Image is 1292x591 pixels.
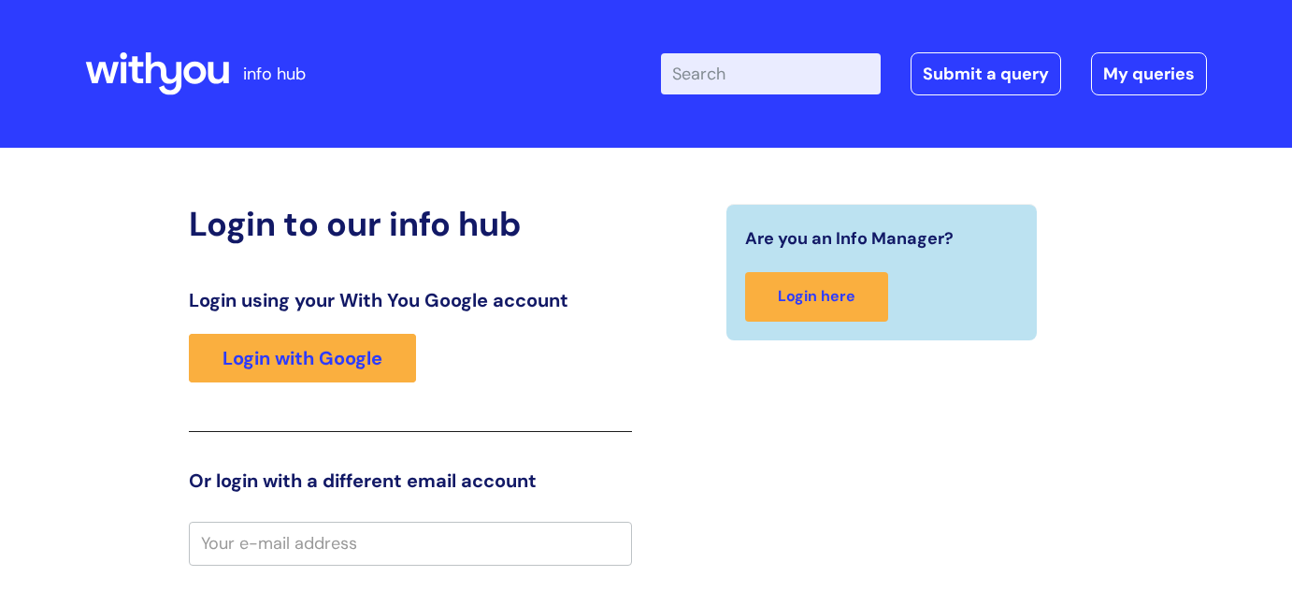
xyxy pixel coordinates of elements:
span: Are you an Info Manager? [745,223,954,253]
a: Submit a query [911,52,1061,95]
h3: Or login with a different email account [189,469,632,492]
input: Search [661,53,881,94]
input: Your e-mail address [189,522,632,565]
a: Login with Google [189,334,416,382]
h3: Login using your With You Google account [189,289,632,311]
h2: Login to our info hub [189,204,632,244]
a: My queries [1091,52,1207,95]
p: info hub [243,59,306,89]
a: Login here [745,272,888,322]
